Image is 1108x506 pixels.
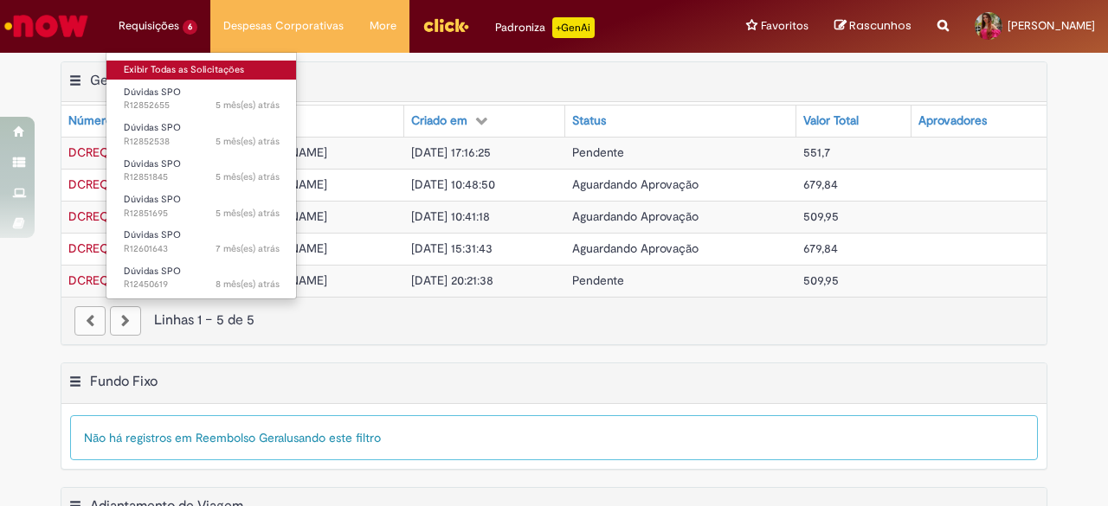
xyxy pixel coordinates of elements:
a: Abrir Registro: DCREQ0160289 [68,240,154,256]
span: DCREQ0165237 [68,144,153,160]
nav: paginação [61,297,1047,344]
span: [DATE] 10:48:50 [411,176,495,192]
time: 26/03/2025 10:35:43 [216,135,280,148]
h2: General Refund [90,72,186,89]
div: Número [68,112,113,130]
span: 5 mês(es) atrás [216,207,280,220]
span: Dúvidas SPO [124,157,181,170]
span: Pendente [572,272,624,288]
div: Linhas 1 − 5 de 5 [74,311,1034,330]
h2: Fundo Fixo [90,373,158,390]
span: 5 mês(es) atrás [216,170,280,183]
span: usando este filtro [287,430,381,445]
a: Aberto R12851695 : Dúvidas SPO [106,190,297,222]
span: DCREQ0162826 [68,208,153,224]
span: Aguardando Aprovação [572,176,699,192]
span: 551,7 [803,144,830,160]
span: Despesas Corporativas [223,17,344,35]
button: General Refund Menu de contexto [68,72,82,94]
span: [PERSON_NAME] [1008,18,1095,33]
span: R12601643 [124,242,280,256]
span: Favoritos [761,17,808,35]
span: 7 mês(es) atrás [216,242,280,255]
time: 26/03/2025 09:12:16 [216,170,280,183]
div: Status [572,112,606,130]
span: Dúvidas SPO [124,193,181,206]
div: Não há registros em Reembolso Geral [70,415,1038,460]
span: R12851695 [124,207,280,221]
time: 26/12/2024 15:28:26 [216,278,280,291]
span: DCREQ0152683 [68,272,154,288]
div: Padroniza [495,17,595,38]
span: 509,95 [803,272,839,288]
span: R12851845 [124,170,280,184]
span: 679,84 [803,176,838,192]
a: Abrir Registro: DCREQ0162828 [68,176,153,192]
div: Criado em [411,112,467,130]
span: Dúvidas SPO [124,121,181,134]
ul: Requisições [106,52,297,299]
a: Abrir Registro: DCREQ0162826 [68,208,153,224]
div: Aprovadores [918,112,987,130]
time: 03/02/2025 12:49:21 [216,242,280,255]
span: Dúvidas SPO [124,228,181,241]
time: 26/03/2025 08:49:30 [216,207,280,220]
span: Dúvidas SPO [124,265,181,278]
img: click_logo_yellow_360x200.png [422,12,469,38]
button: Fundo Fixo Menu de contexto [68,373,82,395]
img: ServiceNow [2,9,91,43]
span: Aguardando Aprovação [572,240,699,256]
a: Aberto R12601643 : Dúvidas SPO [106,226,297,258]
a: Abrir Registro: DCREQ0152683 [68,272,154,288]
span: 6 [183,20,197,35]
span: Dúvidas SPO [124,86,181,99]
span: DCREQ0162828 [68,176,153,192]
span: Requisições [119,17,179,35]
span: Rascunhos [849,17,912,34]
time: 26/03/2025 10:51:17 [216,99,280,112]
span: R12450619 [124,278,280,291]
span: 679,84 [803,240,838,256]
span: 509,95 [803,208,839,224]
span: 8 mês(es) atrás [216,278,280,291]
a: Abrir Registro: DCREQ0165237 [68,144,153,160]
span: [DATE] 20:21:38 [411,272,493,288]
span: 5 mês(es) atrás [216,99,280,112]
a: Aberto R12450619 : Dúvidas SPO [106,262,297,294]
span: [DATE] 10:41:18 [411,208,490,224]
span: [DATE] 15:31:43 [411,240,493,256]
a: Aberto R12852538 : Dúvidas SPO [106,118,297,151]
a: Aberto R12851845 : Dúvidas SPO [106,155,297,187]
span: [DATE] 17:16:25 [411,144,491,160]
span: More [370,17,396,35]
a: Exibir Todas as Solicitações [106,61,297,80]
span: R12852538 [124,135,280,149]
p: +GenAi [552,17,595,38]
span: Pendente [572,144,624,160]
span: R12852655 [124,99,280,112]
span: DCREQ0160289 [68,240,154,256]
a: Rascunhos [834,18,912,35]
span: Aguardando Aprovação [572,208,699,224]
span: 5 mês(es) atrás [216,135,280,148]
div: Valor Total [803,112,859,130]
a: Aberto R12852655 : Dúvidas SPO [106,83,297,115]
